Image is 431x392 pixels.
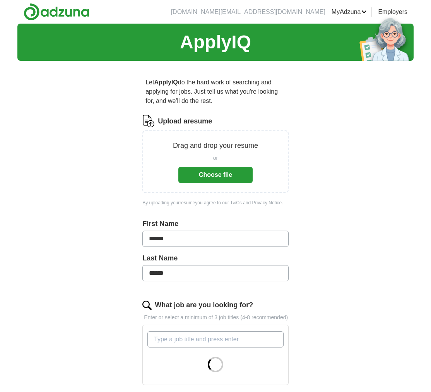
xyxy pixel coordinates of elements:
label: What job are you looking for? [155,300,253,310]
img: search.png [142,301,152,310]
a: MyAdzuna [332,7,367,17]
strong: ApplyIQ [154,79,178,86]
h1: ApplyIQ [180,28,251,56]
p: Drag and drop your resume [173,140,258,151]
div: By uploading your resume you agree to our and . [142,199,289,206]
label: First Name [142,219,289,229]
a: Employers [378,7,407,17]
a: Privacy Notice [252,200,282,205]
img: Adzuna logo [24,3,89,21]
li: [DOMAIN_NAME][EMAIL_ADDRESS][DOMAIN_NAME] [171,7,325,17]
a: T&Cs [230,200,242,205]
input: Type a job title and press enter [147,331,284,347]
img: CV Icon [142,115,155,127]
button: Choose file [178,167,253,183]
p: Let do the hard work of searching and applying for jobs. Just tell us what you're looking for, an... [142,75,289,109]
label: Upload a resume [158,116,212,127]
label: Last Name [142,253,289,264]
p: Enter or select a minimum of 3 job titles (4-8 recommended) [142,313,289,322]
span: or [213,154,218,162]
